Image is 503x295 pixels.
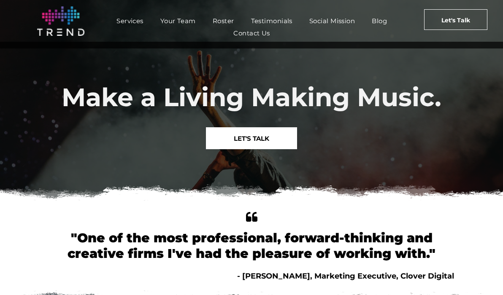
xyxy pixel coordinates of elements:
span: - [PERSON_NAME], Marketing Executive, Clover Digital [237,271,454,281]
a: Roster [204,15,243,27]
img: logo [37,6,84,36]
font: "One of the most professional, forward-thinking and creative firms I've had the pleasure of worki... [68,230,435,261]
span: LET'S TALK [234,128,269,149]
a: Your Team [152,15,204,27]
span: Make a Living Making Music. [62,82,441,113]
a: Contact Us [225,27,279,39]
span: Let's Talk [441,10,470,31]
a: Blog [363,15,395,27]
a: Social Mission [301,15,363,27]
a: Let's Talk [424,9,487,30]
a: LET'S TALK [206,127,297,149]
a: Testimonials [243,15,301,27]
a: Services [108,15,152,27]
